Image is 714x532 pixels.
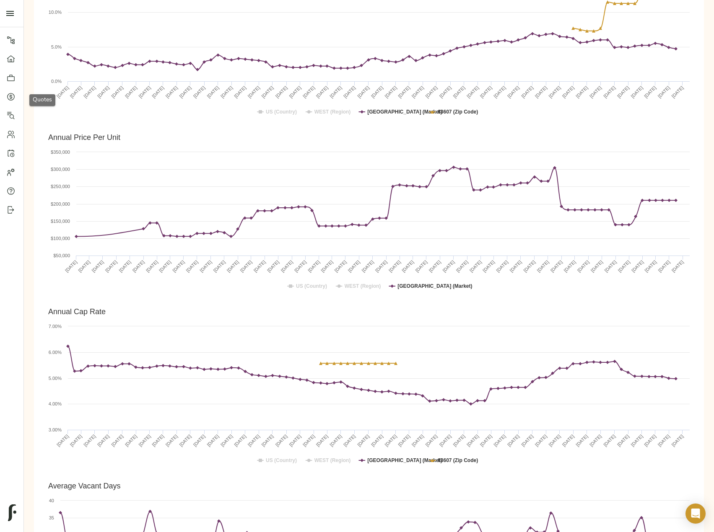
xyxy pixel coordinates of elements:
text: [GEOGRAPHIC_DATA] (Market) [367,109,442,115]
text: [DATE] [185,259,199,273]
text: [DATE] [428,259,442,273]
text: [DATE] [469,259,483,273]
text: [DATE] [550,259,563,273]
text: 3.00% [49,427,62,432]
text: [DATE] [178,434,192,447]
text: [DATE] [384,85,397,99]
text: [DATE] [616,434,630,447]
text: [DATE] [77,259,91,273]
text: [DATE] [247,85,261,99]
text: US (Country) [296,283,327,289]
text: 35 [49,515,54,520]
text: [DATE] [401,259,415,273]
text: [DATE] [151,85,165,99]
text: [DATE] [631,259,644,273]
text: [DATE] [439,434,452,447]
text: [DATE] [424,85,438,99]
text: US (Country) [266,109,297,115]
text: [DATE] [206,85,220,99]
text: [DATE] [602,85,616,99]
text: [DATE] [329,434,343,447]
text: [DATE] [158,259,172,273]
text: [DATE] [589,434,602,447]
text: [DATE] [466,434,480,447]
text: 83607 (Zip Code) [438,457,478,463]
text: $250,000 [51,184,70,189]
text: [DATE] [506,85,520,99]
text: [DATE] [657,85,671,99]
text: [DATE] [260,434,274,447]
text: [DATE] [56,434,70,447]
text: [DATE] [370,85,384,99]
text: [DATE] [548,85,561,99]
text: [DATE] [64,259,78,273]
text: [DATE] [171,259,185,273]
text: [DATE] [374,259,388,273]
text: [DATE] [388,259,402,273]
text: [DATE] [288,434,302,447]
text: [DATE] [455,259,469,273]
text: [DATE] [56,85,70,99]
text: [DATE] [315,85,329,99]
text: $300,000 [51,167,70,172]
text: [DATE] [96,85,110,99]
text: [DATE] [333,259,347,273]
text: [DATE] [479,434,493,447]
text: 0.0% [51,79,62,84]
text: [DATE] [671,259,685,273]
text: [DATE] [91,259,104,273]
text: 7.00% [49,324,62,329]
text: [DATE] [482,259,496,273]
text: 6.00% [49,350,62,355]
text: [DATE] [199,259,213,273]
text: [DATE] [206,434,220,447]
text: [DATE] [315,434,329,447]
text: [DATE] [397,85,411,99]
text: [DATE] [192,85,206,99]
text: [DATE] [522,259,536,273]
text: [DATE] [233,85,247,99]
text: [DATE] [370,434,384,447]
text: [DATE] [479,85,493,99]
text: [DATE] [397,434,411,447]
text: [DATE] [288,85,302,99]
text: [GEOGRAPHIC_DATA] (Market) [397,283,472,289]
text: [DATE] [589,85,602,99]
text: [DATE] [110,85,124,99]
text: [DATE] [138,434,151,447]
text: WEST (Region) [345,283,381,289]
text: Annual Price Per Unit [48,133,120,142]
text: [DATE] [151,434,165,447]
text: [DATE] [575,434,589,447]
text: [DATE] [452,85,466,99]
text: [DATE] [617,259,631,273]
text: [DATE] [132,259,145,273]
text: $50,000 [53,253,70,258]
text: [DATE] [657,259,671,273]
text: 40 [49,498,54,503]
text: [DATE] [506,434,520,447]
text: $200,000 [51,201,70,207]
text: [DATE] [361,259,374,273]
text: [DATE] [493,434,506,447]
text: $150,000 [51,219,70,224]
text: [DATE] [124,85,138,99]
text: [DATE] [575,85,589,99]
text: [DATE] [630,434,644,447]
text: [DATE] [83,85,96,99]
text: [DATE] [670,434,684,447]
text: [DATE] [347,259,361,273]
text: [DATE] [275,85,288,99]
text: [DATE] [302,434,316,447]
text: [DATE] [293,259,307,273]
text: [DATE] [69,434,83,447]
text: [DATE] [343,85,356,99]
text: [DATE] [280,259,294,273]
text: 5.0% [51,44,62,49]
text: [DATE] [124,434,138,447]
text: [DATE] [616,85,630,99]
img: logo [8,504,16,521]
text: [DATE] [220,85,234,99]
text: [DATE] [96,434,110,447]
text: [DATE] [536,259,550,273]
